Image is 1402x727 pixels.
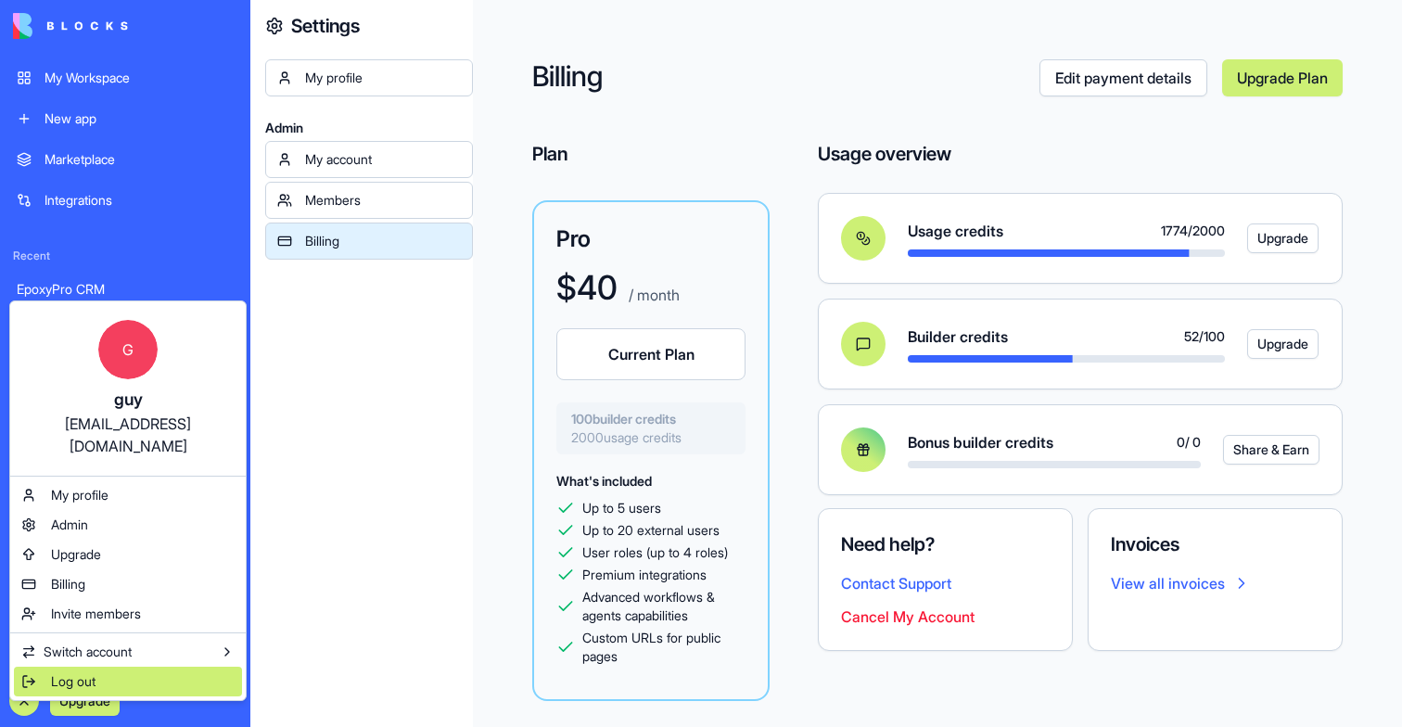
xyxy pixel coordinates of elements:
a: My profile [14,480,242,510]
span: G [98,320,158,379]
span: Switch account [44,643,132,661]
a: Billing [14,569,242,599]
a: Admin [14,510,242,540]
a: Gguy[EMAIL_ADDRESS][DOMAIN_NAME] [14,305,242,472]
span: Recent [6,249,245,263]
span: Invite members [51,605,141,623]
span: My profile [51,486,108,504]
span: Admin [51,516,88,534]
div: EpoxyPro CRM [17,280,234,299]
span: Billing [51,575,85,593]
span: Upgrade [51,545,101,564]
a: Invite members [14,599,242,629]
div: [EMAIL_ADDRESS][DOMAIN_NAME] [29,413,227,457]
a: Upgrade [14,540,242,569]
span: Log out [51,672,96,691]
div: guy [29,387,227,413]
